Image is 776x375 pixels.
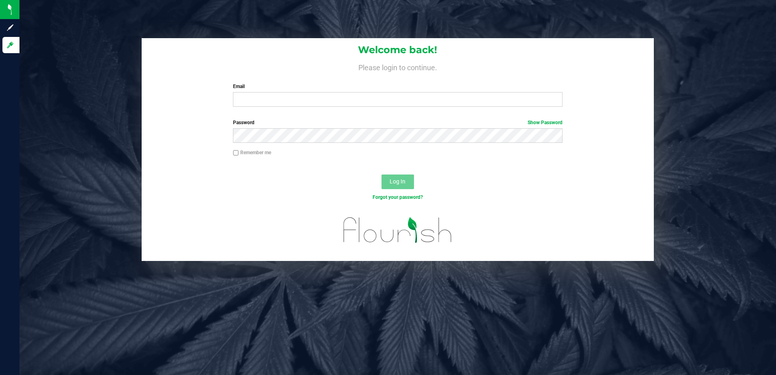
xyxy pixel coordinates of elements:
button: Log In [382,175,414,189]
inline-svg: Sign up [6,24,14,32]
a: Show Password [528,120,563,125]
inline-svg: Log in [6,41,14,49]
input: Remember me [233,150,239,156]
span: Password [233,120,254,125]
label: Remember me [233,149,271,156]
h1: Welcome back! [142,45,654,55]
a: Forgot your password? [373,194,423,200]
h4: Please login to continue. [142,62,654,71]
img: flourish_logo.svg [334,209,462,251]
label: Email [233,83,563,90]
span: Log In [390,178,405,185]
